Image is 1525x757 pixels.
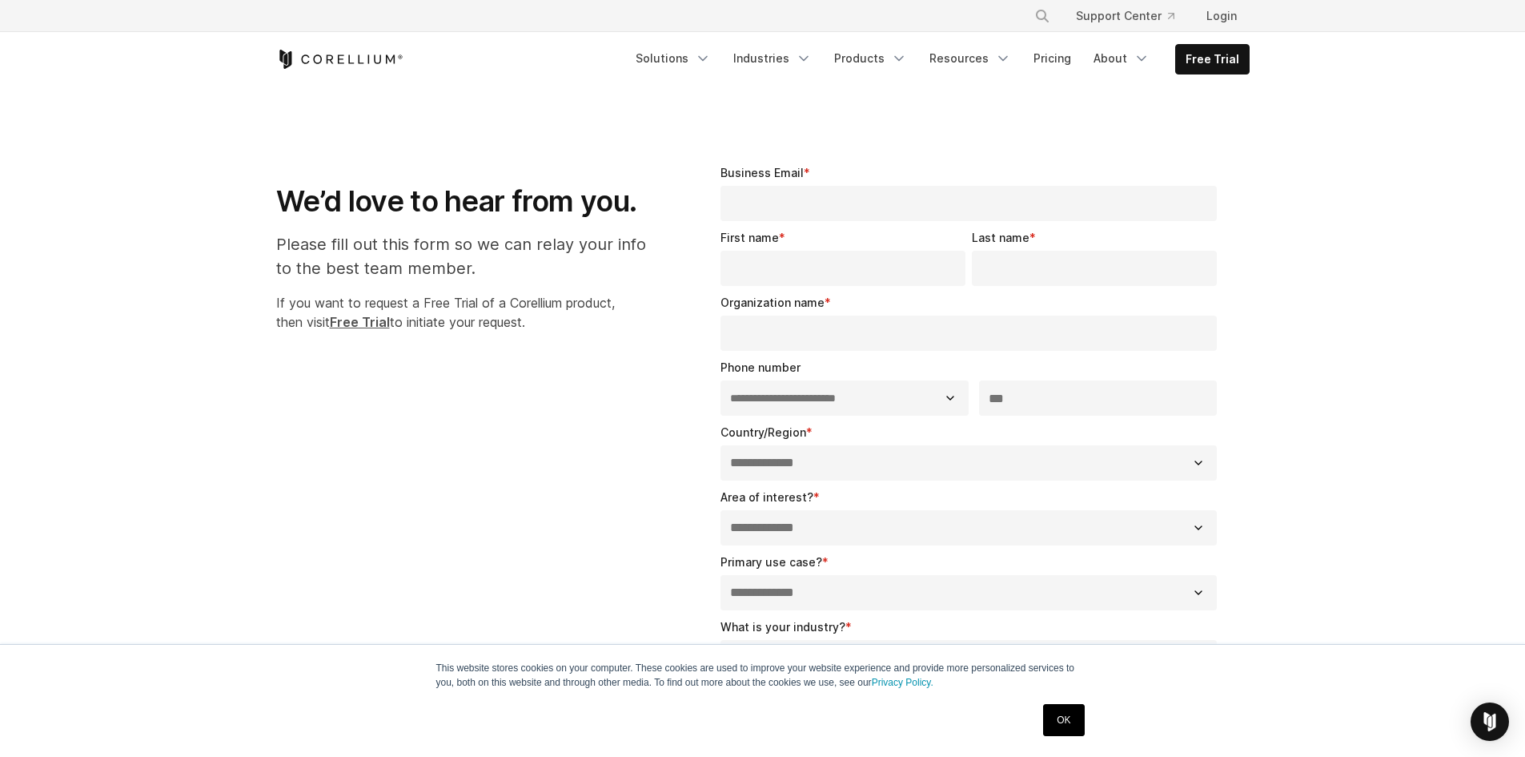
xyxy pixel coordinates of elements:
[1194,2,1250,30] a: Login
[920,44,1021,73] a: Resources
[872,677,933,688] a: Privacy Policy.
[720,231,779,244] span: First name
[720,425,806,439] span: Country/Region
[720,360,801,374] span: Phone number
[720,490,813,504] span: Area of interest?
[1176,45,1249,74] a: Free Trial
[626,44,720,73] a: Solutions
[330,314,390,330] a: Free Trial
[1024,44,1081,73] a: Pricing
[1063,2,1187,30] a: Support Center
[276,183,663,219] h1: We’d love to hear from you.
[724,44,821,73] a: Industries
[626,44,1250,74] div: Navigation Menu
[825,44,917,73] a: Products
[1043,704,1084,736] a: OK
[1028,2,1057,30] button: Search
[1015,2,1250,30] div: Navigation Menu
[972,231,1029,244] span: Last name
[720,296,825,309] span: Organization name
[1084,44,1159,73] a: About
[276,232,663,280] p: Please fill out this form so we can relay your info to the best team member.
[276,50,403,69] a: Corellium Home
[720,620,845,634] span: What is your industry?
[720,555,822,569] span: Primary use case?
[276,293,663,332] p: If you want to request a Free Trial of a Corellium product, then visit to initiate your request.
[720,166,804,179] span: Business Email
[436,661,1090,690] p: This website stores cookies on your computer. These cookies are used to improve your website expe...
[1471,703,1509,741] div: Open Intercom Messenger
